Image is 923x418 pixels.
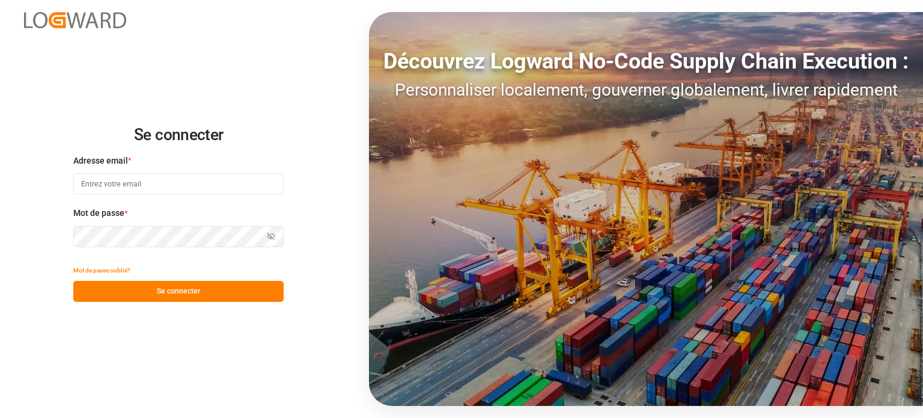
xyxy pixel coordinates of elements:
[24,12,126,28] img: Logward_new_orange.png
[383,49,909,74] font: Découvrez Logward No-Code Supply Chain Execution :
[73,156,128,165] font: Adresse email
[157,287,200,295] font: Se connecter
[73,260,130,281] button: Mot de passe oublié?
[134,126,223,144] font: Se connecter
[395,80,898,100] font: Personnaliser localement, gouverner globalement, livrer rapidement
[73,281,284,302] button: Se connecter
[73,173,284,194] input: Entrez votre email
[73,208,124,218] font: Mot de passe
[73,267,130,274] font: Mot de passe oublié?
